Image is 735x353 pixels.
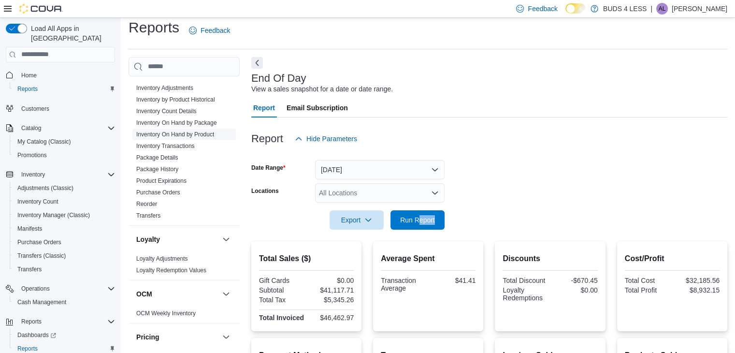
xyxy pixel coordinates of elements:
button: Cash Management [10,295,119,309]
div: View a sales snapshot for a date or date range. [251,84,393,94]
a: Dashboards [14,329,60,341]
button: Inventory Manager (Classic) [10,208,119,222]
span: Transfers (Classic) [14,250,115,262]
button: Reports [10,82,119,96]
div: Amber LaRoque [656,3,668,15]
span: Package Details [136,154,178,162]
span: Transfers [14,264,115,275]
div: Total Discount [503,277,548,284]
a: Purchase Orders [14,236,65,248]
span: Catalog [21,124,41,132]
button: Customers [2,102,119,116]
h3: OCM [136,289,152,299]
button: Transfers (Classic) [10,249,119,263]
span: Customers [21,105,49,113]
span: Adjustments (Classic) [17,184,73,192]
span: Report [253,98,275,118]
span: Reports [17,316,115,327]
a: Feedback [185,21,234,40]
a: Promotions [14,149,51,161]
div: Loyalty Redemptions [503,286,548,302]
button: Adjustments (Classic) [10,181,119,195]
div: $32,185.56 [674,277,720,284]
span: Inventory Transactions [136,142,195,150]
div: Total Tax [259,296,304,304]
span: Loyalty Redemption Values [136,266,206,274]
button: Hide Parameters [291,129,361,148]
strong: Total Invoiced [259,314,304,322]
a: Loyalty Redemption Values [136,267,206,274]
a: Inventory by Product Historical [136,96,215,103]
div: Subtotal [259,286,304,294]
span: Customers [17,103,115,115]
span: Home [17,69,115,81]
label: Locations [251,187,279,195]
div: $41,117.71 [308,286,354,294]
div: $41.41 [430,277,476,284]
h3: Report [251,133,283,145]
span: Reorder [136,200,157,208]
p: BUDS 4 LESS [603,3,647,15]
span: Inventory Adjustments [136,84,193,92]
a: Inventory Count Details [136,108,197,115]
h3: Loyalty [136,235,160,244]
span: AL [659,3,666,15]
button: Open list of options [431,189,439,197]
button: Pricing [220,331,232,343]
a: Reorder [136,201,157,207]
a: Manifests [14,223,46,235]
button: Manifests [10,222,119,235]
a: Package History [136,166,178,173]
a: Customers [17,103,53,115]
span: Transfers [136,212,160,220]
span: OCM Weekly Inventory [136,309,196,317]
a: Inventory On Hand by Package [136,119,217,126]
span: Transfers [17,265,42,273]
p: [PERSON_NAME] [672,3,727,15]
a: Transfers [14,264,45,275]
span: Manifests [14,223,115,235]
button: Reports [2,315,119,328]
a: Home [17,70,41,81]
a: Inventory On Hand by Product [136,131,214,138]
span: Feedback [201,26,230,35]
span: Export [335,210,378,230]
span: Cash Management [14,296,115,308]
a: Transfers (Classic) [14,250,70,262]
button: Inventory Count [10,195,119,208]
div: $46,462.97 [308,314,354,322]
span: Promotions [14,149,115,161]
span: Inventory [21,171,45,178]
span: Transfers (Classic) [17,252,66,260]
p: | [650,3,652,15]
a: Inventory Adjustments [136,85,193,91]
button: Export [330,210,384,230]
button: Catalog [17,122,45,134]
span: Reports [17,85,38,93]
label: Date Range [251,164,286,172]
span: Inventory On Hand by Package [136,119,217,127]
button: Loyalty [136,235,218,244]
img: Cova [19,4,63,14]
h3: End Of Day [251,73,306,84]
span: Home [21,72,37,79]
div: $5,345.26 [308,296,354,304]
span: Cash Management [17,298,66,306]
button: Operations [17,283,54,294]
button: Operations [2,282,119,295]
h2: Total Sales ($) [259,253,354,265]
a: Inventory Transactions [136,143,195,149]
div: Loyalty [129,253,240,280]
span: Inventory Count [17,198,58,206]
div: $0.00 [308,277,354,284]
span: Load All Apps in [GEOGRAPHIC_DATA] [27,24,115,43]
span: Manifests [17,225,42,233]
button: Promotions [10,148,119,162]
span: Catalog [17,122,115,134]
a: Purchase Orders [136,189,180,196]
div: Inventory [129,82,240,225]
span: Hide Parameters [306,134,357,144]
button: Catalog [2,121,119,135]
a: Dashboards [10,328,119,342]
